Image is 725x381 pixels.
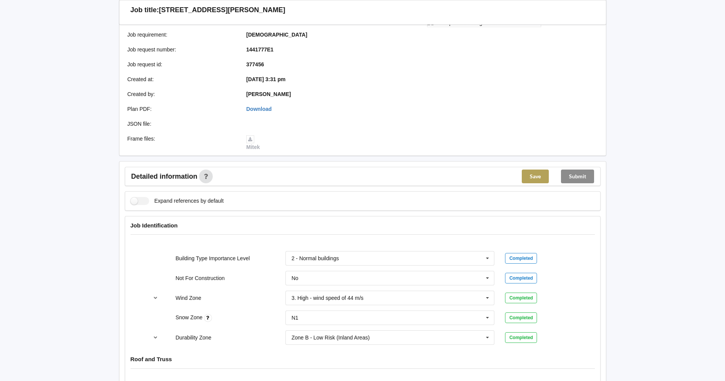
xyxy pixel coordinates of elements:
div: Completed [505,332,537,343]
b: [DATE] 3:31 pm [246,76,285,82]
div: Completed [505,253,537,264]
label: Not For Construction [175,275,225,281]
b: [DEMOGRAPHIC_DATA] [246,32,307,38]
label: Wind Zone [175,295,201,301]
button: reference-toggle [148,331,163,344]
div: Created by : [122,90,241,98]
h3: [STREET_ADDRESS][PERSON_NAME] [159,6,285,14]
div: N1 [292,315,298,320]
h3: Job title: [131,6,159,14]
h4: Roof and Truss [131,355,595,363]
span: Detailed information [131,173,198,180]
button: reference-toggle [148,291,163,305]
label: Snow Zone [175,314,204,320]
b: 377456 [246,61,264,67]
div: No [292,275,298,281]
b: [PERSON_NAME] [246,91,291,97]
div: JSON file : [122,120,241,128]
label: Expand references by default [131,197,224,205]
h4: Job Identification [131,222,595,229]
div: Plan PDF : [122,105,241,113]
div: Completed [505,273,537,283]
label: Durability Zone [175,335,211,341]
div: Job requirement : [122,31,241,38]
div: Frame files : [122,135,241,151]
label: Building Type Importance Level [175,255,250,261]
div: Job request id : [122,61,241,68]
a: Mitek [246,136,260,150]
div: Created at : [122,75,241,83]
a: Download [246,106,272,112]
div: Completed [505,293,537,303]
div: 2 - Normal buildings [292,256,339,261]
div: 3. High - wind speed of 44 m/s [292,295,363,301]
button: Save [522,170,549,183]
b: 1441777E1 [246,46,274,53]
div: Job request number : [122,46,241,53]
div: Zone B - Low Risk (Inland Areas) [292,335,370,340]
div: Completed [505,312,537,323]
